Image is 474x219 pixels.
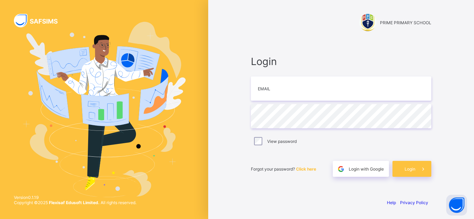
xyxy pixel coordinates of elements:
a: Help [387,200,396,205]
img: google.396cfc9801f0270233282035f929180a.svg [337,165,345,173]
strong: Flexisaf Edusoft Limited. [49,200,100,205]
span: Login [251,55,431,67]
a: Privacy Policy [400,200,428,205]
span: Login with Google [349,166,384,172]
label: View password [267,139,297,144]
a: Click here [296,166,316,172]
img: SAFSIMS Logo [14,14,66,27]
span: PRIME PRIMARY SCHOOL [380,20,431,25]
img: Hero Image [23,22,186,197]
span: Forgot your password? [251,166,316,172]
span: Copyright © 2025 All rights reserved. [14,200,136,205]
span: Version 0.1.19 [14,195,136,200]
span: Login [405,166,415,172]
button: Open asap [446,195,467,216]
